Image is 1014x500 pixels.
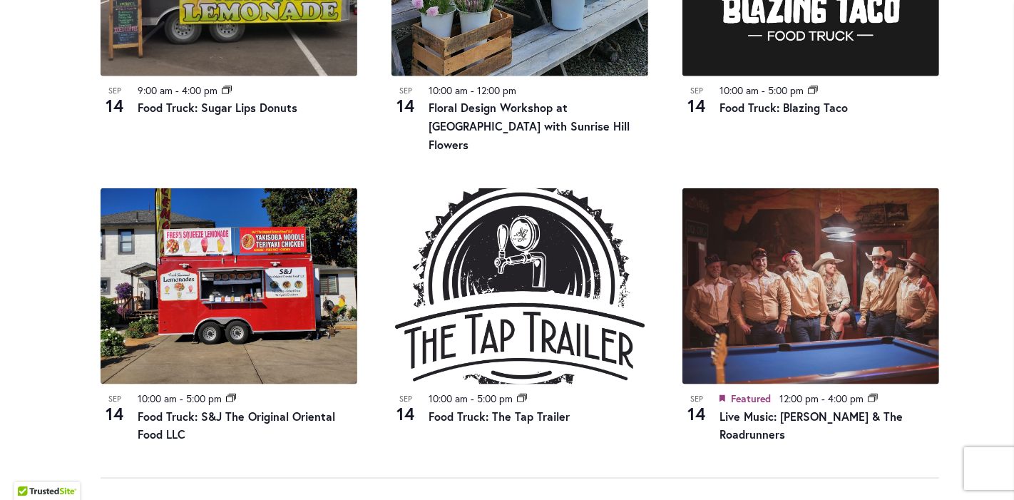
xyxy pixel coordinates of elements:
span: 14 [682,402,711,426]
a: Food Truck: Sugar Lips Donuts [138,100,297,115]
time: 10:00 am [719,83,759,97]
em: Featured [719,391,725,407]
img: Food Cart – S&J “The Original Oriental Food” [101,188,357,384]
span: Sep [682,393,711,405]
a: Food Truck: Blazing Taco [719,100,848,115]
time: 12:00 pm [477,83,516,97]
span: Sep [391,85,420,97]
img: Food Truck: The Tap Trailer [391,188,648,384]
time: 5:00 pm [768,83,804,97]
a: Food Truck: S&J The Original Oriental Food LLC [138,409,335,442]
span: 14 [101,402,129,426]
span: 14 [682,93,711,118]
span: Sep [101,393,129,405]
span: 14 [101,93,129,118]
span: Sep [682,85,711,97]
span: - [180,392,183,405]
time: 4:00 pm [828,392,864,405]
img: Live Music: Olivia Harms and the Roadrunners [682,188,939,384]
time: 4:00 pm [182,83,217,97]
span: - [175,83,179,97]
span: 14 [391,93,420,118]
iframe: Launch Accessibility Center [11,449,51,489]
time: 5:00 pm [186,392,222,405]
a: Floral Design Workshop at [GEOGRAPHIC_DATA] with Sunrise Hill Flowers [429,100,630,152]
span: Sep [101,85,129,97]
time: 10:00 am [138,392,177,405]
span: - [471,392,474,405]
span: Featured [731,392,771,405]
time: 10:00 am [429,83,468,97]
span: - [821,392,825,405]
time: 10:00 am [429,392,468,405]
time: 5:00 pm [477,392,513,405]
time: 12:00 pm [779,392,819,405]
span: - [471,83,474,97]
a: Live Music: [PERSON_NAME] & The Roadrunners [719,409,903,442]
span: Sep [391,393,420,405]
a: Food Truck: The Tap Trailer [429,409,570,424]
time: 9:00 am [138,83,173,97]
span: - [762,83,765,97]
span: 14 [391,402,420,426]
